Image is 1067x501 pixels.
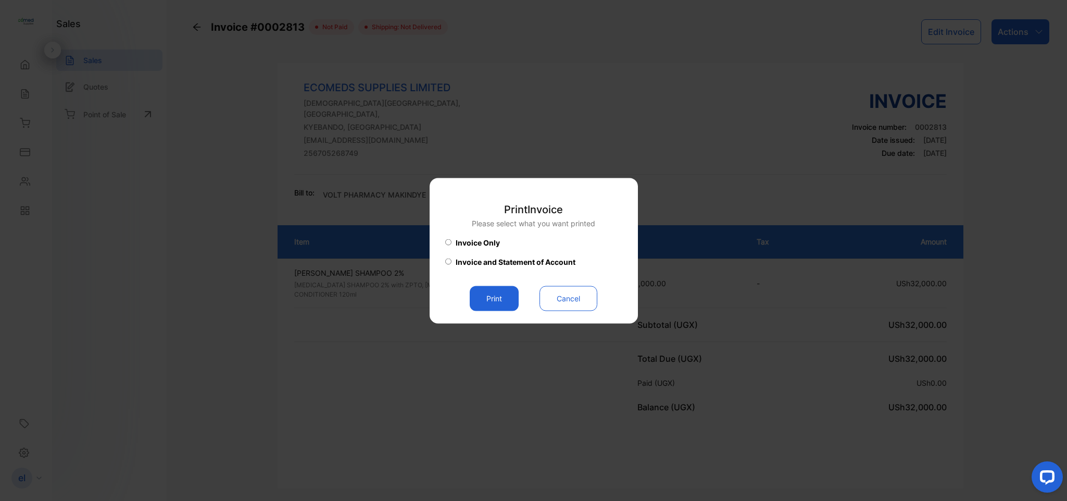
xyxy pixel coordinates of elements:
iframe: LiveChat chat widget [1023,457,1067,501]
span: Invoice Only [456,237,500,248]
button: Print [470,286,519,311]
span: Invoice and Statement of Account [456,256,575,267]
p: Please select what you want printed [472,217,595,228]
button: Cancel [539,286,597,311]
p: Print Invoice [472,201,595,217]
